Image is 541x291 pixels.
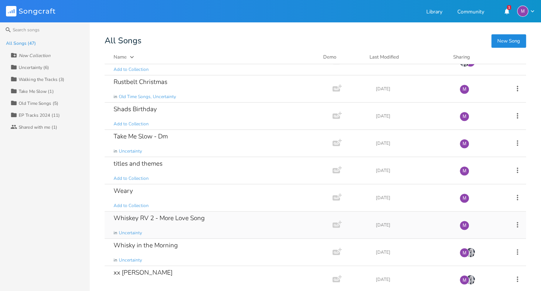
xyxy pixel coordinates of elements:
div: All Songs (47) [6,41,36,46]
div: Whisky in the Morning [114,242,178,248]
div: melindameshad [460,275,469,285]
span: Add to Collection [114,121,149,127]
span: in [114,94,117,100]
div: [DATE] [376,168,451,173]
div: Last Modified [370,54,399,60]
div: Shads Birthday [114,106,157,112]
button: Last Modified [370,53,444,61]
span: Uncertainty [119,257,142,263]
div: [DATE] [376,250,451,254]
span: Uncertainty [119,230,142,236]
span: in [114,230,117,236]
a: Library [426,9,442,16]
div: Rustbelt Christmas [114,79,167,85]
img: Anya [466,248,475,257]
div: EP Tracks 2024 (11) [19,113,60,118]
span: Uncertainty, Old Time Songs [119,284,176,291]
div: Uncertainty (6) [19,65,49,70]
span: Add to Collection [114,66,149,73]
div: Take Me Slow - Dm [114,133,168,140]
div: melindameshad [517,6,528,17]
button: Name [114,53,314,61]
div: melindameshad [460,193,469,203]
div: titles and themes [114,160,163,167]
div: All Songs [105,37,526,44]
div: [DATE] [376,195,451,200]
span: in [114,284,117,291]
div: [DATE] [376,114,451,118]
img: Anya [466,275,475,285]
a: Community [457,9,484,16]
div: Name [114,54,127,60]
div: Old Time Songs (5) [19,101,58,106]
button: M [517,6,535,17]
span: Add to Collection [114,175,149,182]
div: Demo [323,53,361,61]
div: xx [PERSON_NAME] [114,269,173,276]
div: melindameshad [460,248,469,257]
span: in [114,148,117,154]
div: Whiskey RV 2 - More Love Song [114,215,205,221]
div: 1 [507,5,511,10]
span: in [114,257,117,263]
div: Take Me Slow (1) [19,89,54,94]
div: Sharing [453,53,498,61]
div: melindameshad [460,166,469,176]
button: 1 [499,4,514,18]
div: melindameshad [460,139,469,148]
span: Old Time Songs, Uncertainty [119,94,176,100]
span: Uncertainty [119,148,142,154]
div: [DATE] [376,277,451,282]
div: melindameshad [460,112,469,121]
button: New Song [491,34,526,48]
div: [DATE] [376,87,451,91]
div: [DATE] [376,223,451,227]
div: [DATE] [376,141,451,145]
div: melindameshad [460,84,469,94]
div: Shared with me (1) [19,125,57,129]
span: Add to Collection [114,203,149,209]
div: Walking the Tracks (3) [19,77,64,82]
div: New Collection [19,53,50,58]
div: melindameshad [460,220,469,230]
div: Weary [114,188,133,194]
